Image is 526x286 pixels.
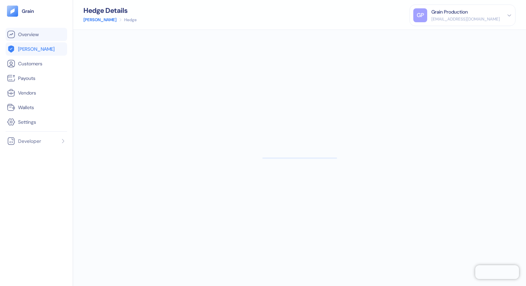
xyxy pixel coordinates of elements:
[83,17,117,23] a: [PERSON_NAME]
[18,46,55,52] span: [PERSON_NAME]
[18,104,34,111] span: Wallets
[7,103,66,112] a: Wallets
[18,138,41,145] span: Developer
[83,7,137,14] div: Hedge Details
[18,75,35,82] span: Payouts
[475,265,519,279] iframe: Chatra live chat
[7,118,66,126] a: Settings
[18,31,39,38] span: Overview
[431,16,500,22] div: [EMAIL_ADDRESS][DOMAIN_NAME]
[7,74,66,82] a: Payouts
[7,6,18,17] img: logo-tablet-V2.svg
[18,89,36,96] span: Vendors
[431,8,468,16] div: Grain Production
[7,45,66,53] a: [PERSON_NAME]
[7,89,66,97] a: Vendors
[7,59,66,68] a: Customers
[413,8,427,22] div: GP
[22,9,34,14] img: logo
[7,30,66,39] a: Overview
[18,60,42,67] span: Customers
[18,119,36,125] span: Settings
